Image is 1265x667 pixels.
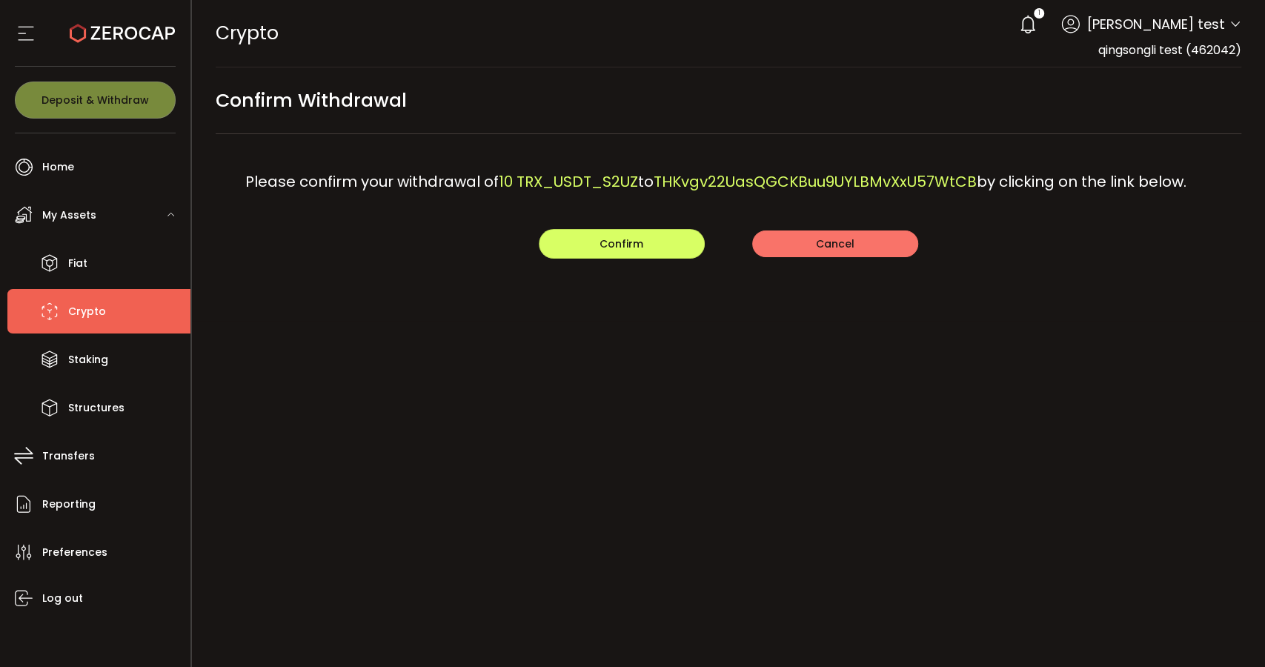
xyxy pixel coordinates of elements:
[654,171,977,192] span: THKvgv22UasQGCKBuu9UYLBMvXxU57WtCB
[216,20,279,46] span: Crypto
[600,236,643,251] span: Confirm
[1191,596,1265,667] iframe: Chat Widget
[752,230,918,257] button: Cancel
[539,229,705,259] button: Confirm
[42,588,83,609] span: Log out
[41,95,149,105] span: Deposit & Withdraw
[15,82,176,119] button: Deposit & Withdraw
[42,445,95,467] span: Transfers
[68,253,87,274] span: Fiat
[216,84,407,117] span: Confirm Withdrawal
[42,542,107,563] span: Preferences
[68,349,108,371] span: Staking
[1098,42,1241,59] span: qingsongli test (462042)
[499,171,638,192] span: 10 TRX_USDT_S2UZ
[42,205,96,226] span: My Assets
[42,494,96,515] span: Reporting
[638,171,654,192] span: to
[977,171,1186,192] span: by clicking on the link below.
[68,301,106,322] span: Crypto
[68,397,124,419] span: Structures
[1037,8,1040,19] span: 1
[245,171,499,192] span: Please confirm your withdrawal of
[1087,14,1225,34] span: [PERSON_NAME] test
[816,236,854,251] span: Cancel
[42,156,74,178] span: Home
